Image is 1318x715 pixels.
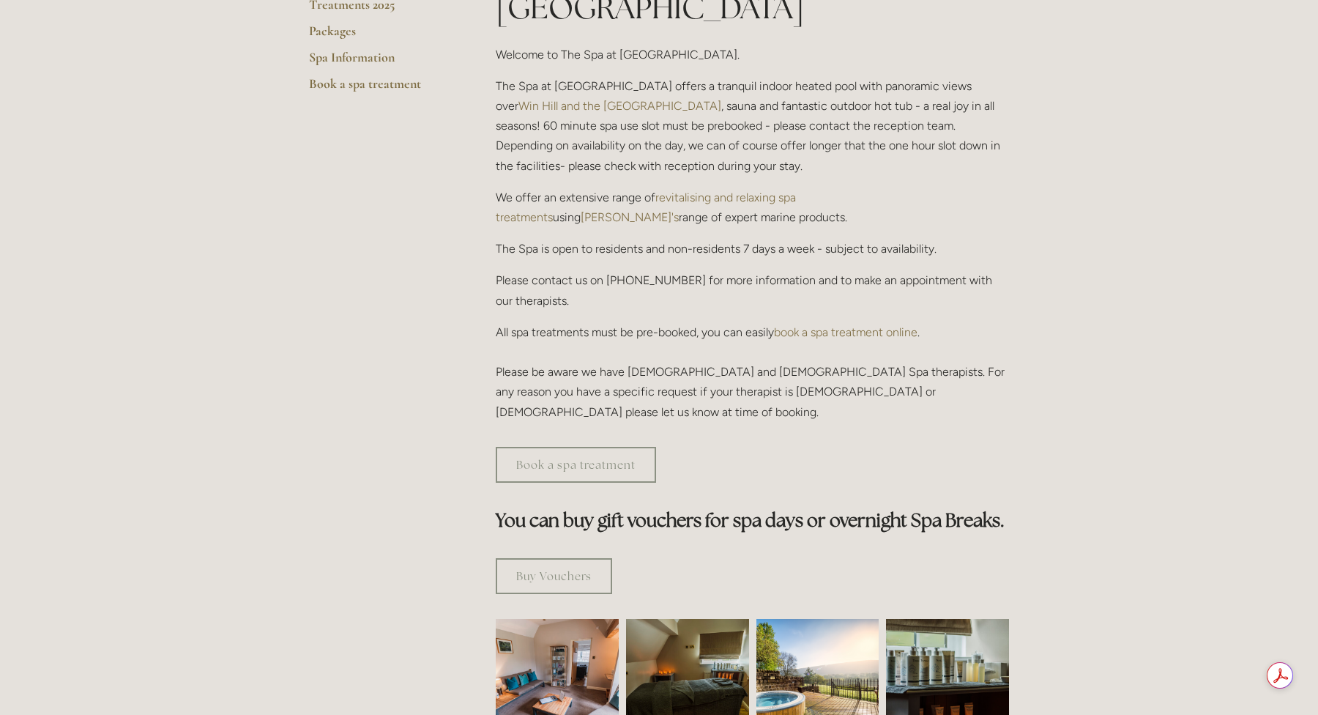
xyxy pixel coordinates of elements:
[496,239,1009,259] p: The Spa is open to residents and non-residents 7 days a week - subject to availability.
[496,270,1009,310] p: Please contact us on [PHONE_NUMBER] for more information and to make an appointment with our ther...
[309,75,449,102] a: Book a spa treatment
[774,325,917,339] a: book a spa treatment online
[496,558,612,594] a: Buy Vouchers
[518,99,721,113] a: Win Hill and the [GEOGRAPHIC_DATA]
[496,45,1009,64] p: Welcome to The Spa at [GEOGRAPHIC_DATA].
[309,23,449,49] a: Packages
[581,210,679,224] a: [PERSON_NAME]'s
[496,322,1009,422] p: All spa treatments must be pre-booked, you can easily . Please be aware we have [DEMOGRAPHIC_DATA...
[496,188,1009,227] p: We offer an extensive range of using range of expert marine products.
[496,76,1009,176] p: The Spa at [GEOGRAPHIC_DATA] offers a tranquil indoor heated pool with panoramic views over , sau...
[496,508,1005,532] strong: You can buy gift vouchers for spa days or overnight Spa Breaks.
[496,447,656,483] a: Book a spa treatment
[309,49,449,75] a: Spa Information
